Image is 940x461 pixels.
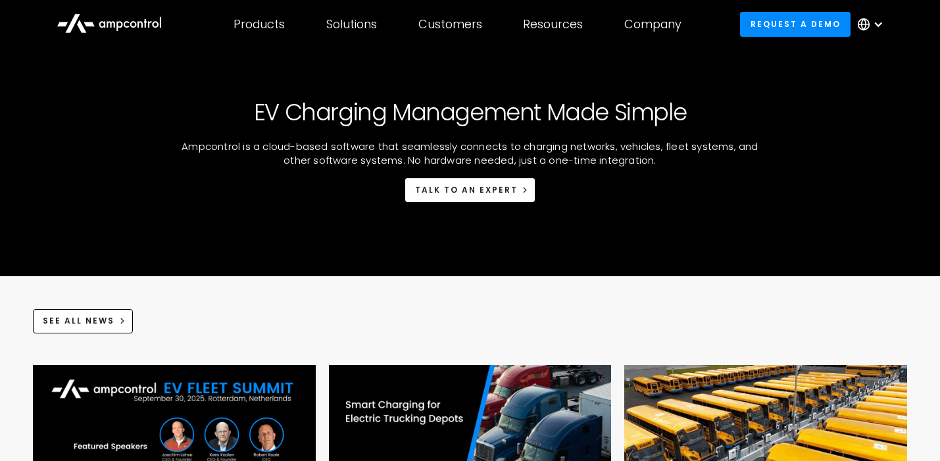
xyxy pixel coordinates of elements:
[33,309,133,333] a: see all news
[326,17,377,32] div: Solutions
[624,17,681,32] div: Company
[254,99,686,126] h2: EV Charging Management Made Simple
[43,315,114,327] div: see all news
[234,17,285,32] div: Products
[405,178,535,202] a: Talk to an expert
[418,17,482,32] div: Customers
[523,17,583,32] div: Resources
[109,139,831,167] p: Ampcontrol is a cloud-based software that seamlessly connects to charging networks, vehicles, fle...
[415,184,518,196] div: Talk to an expert
[740,12,851,36] a: Request a demo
